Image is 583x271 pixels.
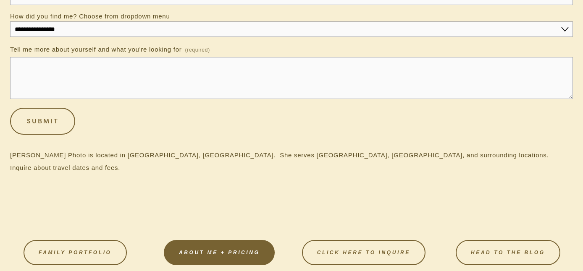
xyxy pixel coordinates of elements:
span: How did you find me? Choose from dropdown menu [10,13,170,20]
a: HEAD TO THE BLOG [456,240,560,265]
p: [PERSON_NAME] Photo is located in [GEOGRAPHIC_DATA], [GEOGRAPHIC_DATA]. She serves [GEOGRAPHIC_DA... [10,149,573,174]
a: About Me + Pricing [164,240,275,265]
span: Tell me more about yourself and what you're looking for [10,46,181,53]
button: SubmitSubmit [10,108,75,135]
span: (required) [185,44,210,55]
span: Submit [27,117,59,125]
a: FAMILY PORTFOLIO [24,240,127,265]
a: CLICK HERE TO INQUIRE [302,240,425,265]
select: How did you find me? Choose from dropdown menu [10,21,573,37]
